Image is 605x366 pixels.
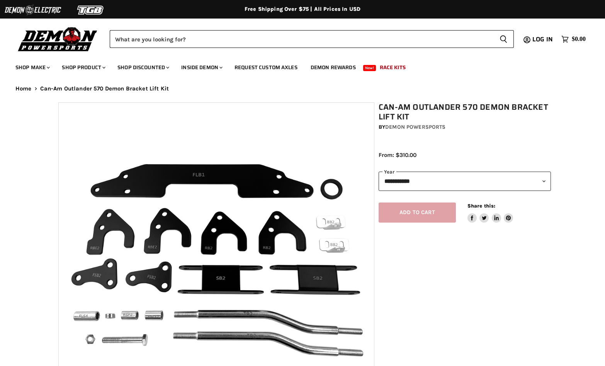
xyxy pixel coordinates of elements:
[56,60,110,75] a: Shop Product
[557,34,590,45] a: $0.00
[363,65,376,71] span: New!
[15,25,100,53] img: Demon Powersports
[10,56,584,75] ul: Main menu
[529,36,557,43] a: Log in
[379,123,551,131] div: by
[374,60,411,75] a: Race Kits
[229,60,303,75] a: Request Custom Axles
[112,60,174,75] a: Shop Discounted
[110,30,514,48] form: Product
[40,85,169,92] span: Can-Am Outlander 570 Demon Bracket Lift Kit
[10,60,54,75] a: Shop Make
[15,85,32,92] a: Home
[467,203,513,223] aside: Share this:
[467,203,495,209] span: Share this:
[379,152,416,158] span: From: $310.00
[379,102,551,122] h1: Can-Am Outlander 570 Demon Bracket Lift Kit
[493,30,514,48] button: Search
[532,34,553,44] span: Log in
[572,36,586,43] span: $0.00
[4,3,62,17] img: Demon Electric Logo 2
[110,30,493,48] input: Search
[305,60,362,75] a: Demon Rewards
[62,3,120,17] img: TGB Logo 2
[175,60,227,75] a: Inside Demon
[379,172,551,191] select: year
[385,124,445,130] a: Demon Powersports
